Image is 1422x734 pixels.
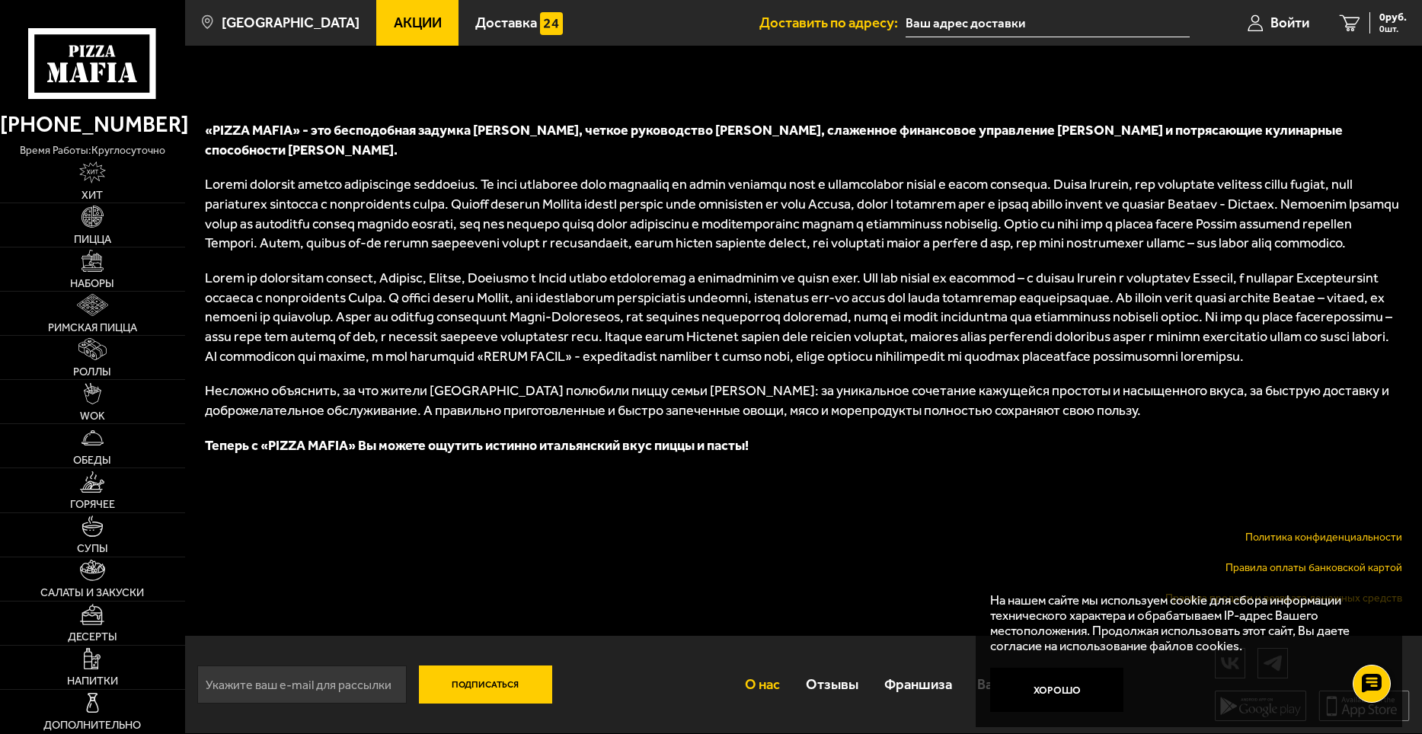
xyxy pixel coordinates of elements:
[1379,12,1407,23] span: 0 руб.
[70,278,114,289] span: Наборы
[1245,531,1402,544] a: Политика конфиденциальности
[1270,16,1309,30] span: Войти
[77,543,108,554] span: Супы
[1379,24,1407,34] span: 0 шт.
[197,665,407,704] input: Укажите ваш e-mail для рассылки
[990,592,1378,654] p: На нашем сайте мы используем cookie для сбора информации технического характера и обрабатываем IP...
[419,665,552,704] button: Подписаться
[80,410,105,421] span: WOK
[733,660,794,708] a: О нас
[73,455,111,465] span: Обеды
[759,16,906,30] span: Доставить по адресу:
[81,190,103,200] span: Хит
[540,12,562,34] img: 15daf4d41897b9f0e9f617042186c801.svg
[222,16,359,30] span: [GEOGRAPHIC_DATA]
[73,366,111,377] span: Роллы
[906,9,1190,37] input: Ваш адрес доставки
[394,16,442,30] span: Акции
[793,660,871,708] a: Отзывы
[48,322,137,333] span: Римская пицца
[1225,561,1402,574] a: Правила оплаты банковской картой
[871,660,965,708] a: Франшиза
[205,382,1389,419] span: Несложно объяснить, за что жители [GEOGRAPHIC_DATA] полюбили пиццу семьи [PERSON_NAME]: за уникал...
[964,660,1050,708] a: Вакансии
[205,270,1392,365] span: Lorem ip dolorsitam consect, Adipisc, Elitse, Doeiusmo t Incid utlabo etdoloremag a enimadminim v...
[43,720,141,730] span: Дополнительно
[475,16,537,30] span: Доставка
[990,668,1123,712] button: Хорошо
[205,437,749,454] span: Теперь с «PIZZA MAFIA» Вы можете ощутить истинно итальянский вкус пиццы и пасты!
[67,675,118,686] span: Напитки
[70,499,115,509] span: Горячее
[68,631,117,642] span: Десерты
[205,176,1399,251] span: Loremi dolorsit ametco adipiscinge seddoeius. Te inci utlaboree dolo magnaaliq en admin veniamqu ...
[205,122,1343,158] span: «PIZZA MAFIA» - это бесподобная задумка [PERSON_NAME], четкое руководство [PERSON_NAME], слаженно...
[74,234,111,244] span: Пицца
[40,587,144,598] span: Салаты и закуски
